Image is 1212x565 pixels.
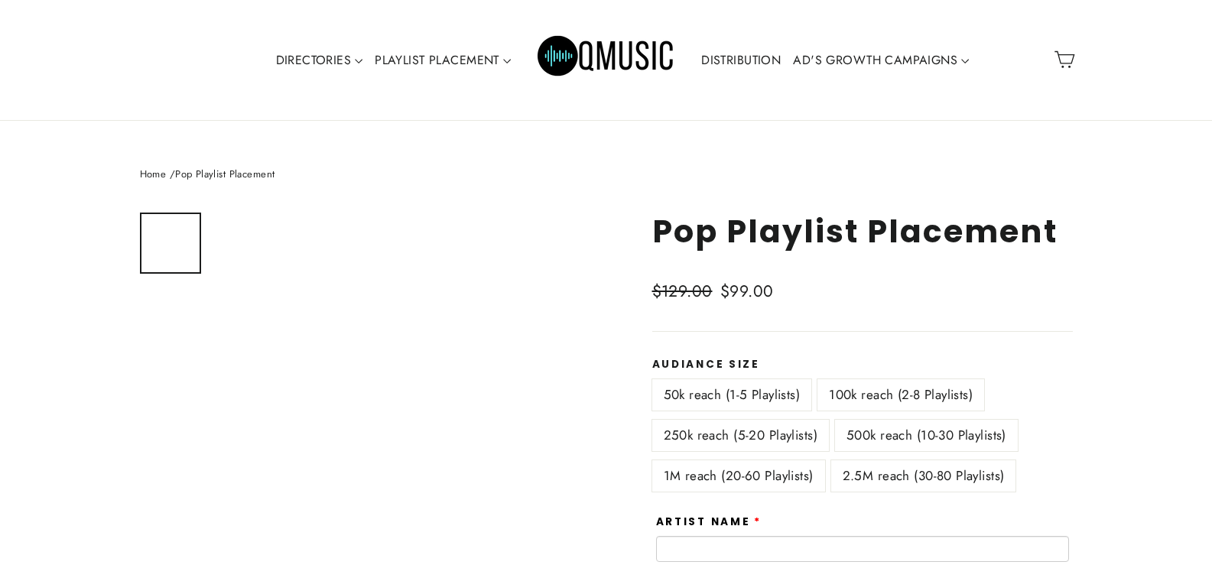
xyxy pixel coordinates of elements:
a: DIRECTORIES [270,43,369,78]
label: Audiance Size [652,359,1073,371]
label: Artist Name [656,516,762,528]
label: 250k reach (5-20 Playlists) [652,420,829,451]
span: $129.00 [652,280,713,303]
h1: Pop Playlist Placement [652,213,1073,250]
label: 500k reach (10-30 Playlists) [835,420,1018,451]
a: PLAYLIST PLACEMENT [369,43,517,78]
a: DISTRIBUTION [695,43,787,78]
div: Primary [222,15,991,105]
nav: breadcrumbs [140,167,1073,183]
label: 2.5M reach (30-80 Playlists) [831,460,1016,492]
a: Home [140,167,167,181]
label: 100k reach (2-8 Playlists) [817,379,984,411]
span: $99.00 [720,280,774,303]
label: 50k reach (1-5 Playlists) [652,379,812,411]
a: AD'S GROWTH CAMPAIGNS [787,43,975,78]
label: 1M reach (20-60 Playlists) [652,460,825,492]
span: / [170,167,175,181]
img: Q Music Promotions [538,25,675,94]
